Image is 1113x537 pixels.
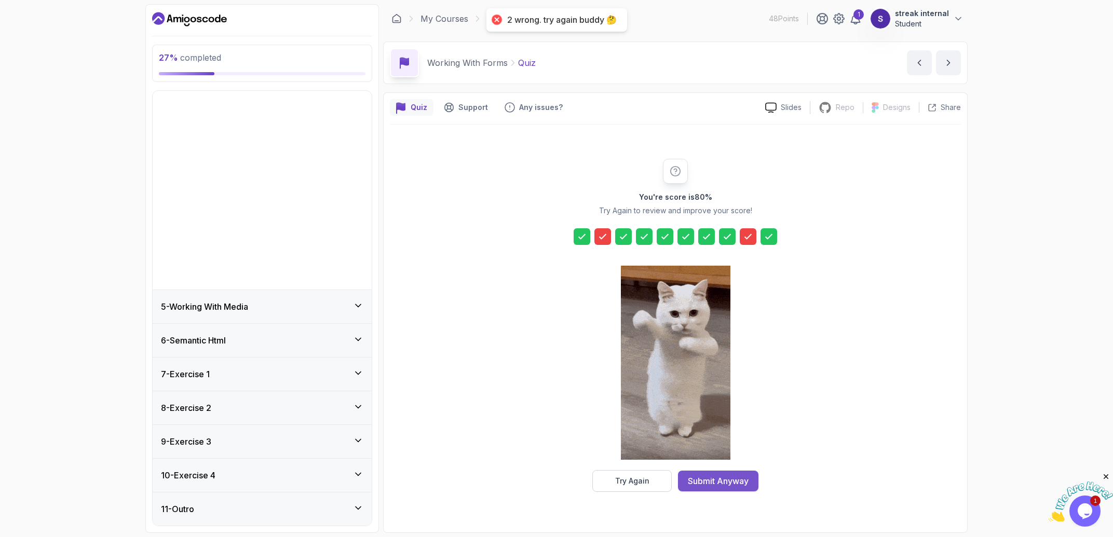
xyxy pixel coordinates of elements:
p: Quiz [411,102,427,113]
h3: 10 - Exercise 4 [161,469,215,481]
button: previous content [907,50,932,75]
a: Dashboard [152,11,227,27]
span: 27 % [159,52,178,63]
button: Feedback button [498,99,569,116]
p: 6:35 [200,97,253,107]
p: 48 Points [769,13,799,24]
div: Try Again [615,476,649,486]
iframe: chat widget [1049,472,1113,521]
button: Submit Anyway [678,471,758,491]
p: streak internal [895,8,949,19]
p: Support [458,102,488,113]
span: quiz [238,272,252,280]
button: quiz button [390,99,433,116]
a: My Courses [420,12,468,25]
button: 5-Working With Media [153,290,372,323]
span: Text [207,228,221,237]
p: Try Again to review and improve your score! [599,205,752,216]
div: Submit Anyway [688,475,749,487]
p: Quiz [518,57,536,69]
h3: 7 - Exercise 1 [161,368,210,380]
button: 7-Exercise 1 [153,357,372,391]
button: Share [919,102,961,113]
button: 4-More Complex Form2:55 [161,166,363,195]
button: Support button [438,99,494,116]
h3: 5 - Working With Media [161,300,248,313]
button: 6-QuizRequired-quiz [161,253,363,282]
button: 8-Exercise 2 [153,391,372,424]
button: 6-Semantic Html [153,324,372,357]
a: Dashboard [391,13,402,24]
a: 1 [849,12,862,25]
button: 9-Exercise 3 [153,425,372,458]
p: 3 - Register Form [200,123,264,136]
p: Designs [883,102,911,113]
h2: You're score is 80 % [639,192,712,202]
p: 6 - Quiz [200,253,227,266]
span: Required- [207,272,238,280]
button: 2-Login Form6:35 [161,79,363,108]
button: 3-Register Form7:26 [161,122,363,152]
button: 10-Exercise 4 [153,459,372,492]
a: Slides [757,102,810,113]
h3: 8 - Exercise 2 [161,402,211,414]
h3: 9 - Exercise 3 [161,435,211,448]
button: user profile imagestreak internalStudent [870,8,963,29]
span: completed [159,52,221,63]
img: user profile image [871,9,890,29]
img: cool-cat [621,266,730,460]
button: 11-Outro [153,492,372,526]
p: Repo [836,102,854,113]
p: Slides [781,102,802,113]
div: 2 wrong. try again buddy 🤔 [507,15,617,25]
p: Share [941,102,961,113]
p: Working With Forms [427,57,508,69]
button: next content [936,50,961,75]
p: 2:55 [200,184,292,194]
h3: 6 - Semantic Html [161,334,226,347]
h3: 11 - Outro [161,503,194,515]
p: 7:26 [200,140,264,150]
p: Any issues? [519,102,563,113]
p: Student [895,19,949,29]
p: 5 - How to Submit Forms [200,210,298,222]
button: Try Again [592,470,672,492]
button: 5-How to Submit FormsText [161,210,363,239]
p: 4 - More Complex Form [200,167,292,180]
div: 1 [853,9,864,20]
